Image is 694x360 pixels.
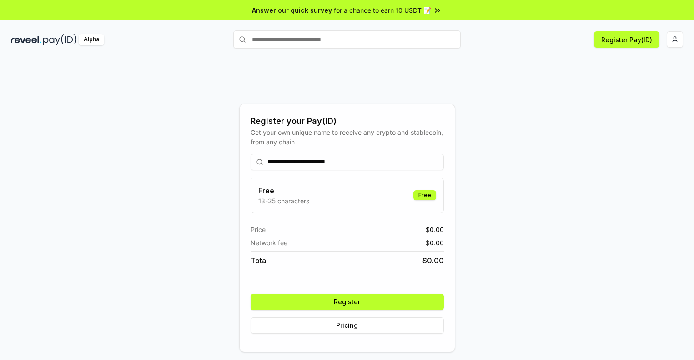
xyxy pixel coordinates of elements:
[426,225,444,234] span: $ 0.00
[594,31,659,48] button: Register Pay(ID)
[334,5,431,15] span: for a chance to earn 10 USDT 📝
[251,255,268,266] span: Total
[251,115,444,128] div: Register your Pay(ID)
[251,294,444,310] button: Register
[251,225,266,234] span: Price
[251,317,444,334] button: Pricing
[426,238,444,247] span: $ 0.00
[413,190,436,200] div: Free
[422,255,444,266] span: $ 0.00
[251,128,444,147] div: Get your own unique name to receive any crypto and stablecoin, from any chain
[79,34,104,45] div: Alpha
[11,34,41,45] img: reveel_dark
[251,238,287,247] span: Network fee
[258,196,309,206] p: 13-25 characters
[258,185,309,196] h3: Free
[43,34,77,45] img: pay_id
[252,5,332,15] span: Answer our quick survey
